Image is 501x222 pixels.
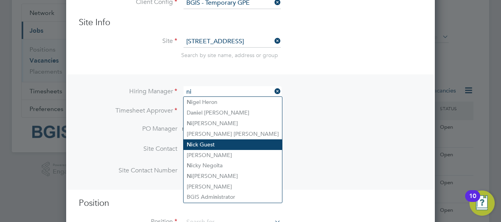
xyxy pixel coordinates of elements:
label: Hiring Manager [79,87,177,96]
label: Timesheet Approver [79,107,177,115]
span: Search by site name, address or group [181,52,278,59]
label: PO Manager [79,125,177,133]
li: Da el [PERSON_NAME] [184,107,282,118]
li: gel Heron [184,97,282,107]
div: 10 [469,196,476,206]
b: Ni [187,162,193,169]
label: Site Contact Number [79,166,177,175]
li: [PERSON_NAME] [184,171,282,181]
h3: Site Info [79,17,422,28]
b: ni [214,194,219,200]
b: Ni [187,141,193,148]
li: [PERSON_NAME] [184,181,282,192]
li: ck Guest [184,139,282,150]
b: Ni [187,99,193,105]
button: Open Resource Center, 10 new notifications [469,191,495,216]
span: n/a [182,125,191,133]
li: cky Negoita [184,160,282,171]
li: BGIS Admi strator [184,192,282,202]
h3: Position [79,198,422,209]
input: Search for... [184,86,281,98]
li: [PERSON_NAME] [PERSON_NAME] [184,129,282,139]
b: Ni [187,120,193,127]
label: Site [79,37,177,45]
label: Site Contact [79,145,177,153]
b: ni [193,109,198,116]
li: [PERSON_NAME] [184,150,282,160]
b: Ni [187,173,193,179]
li: [PERSON_NAME] [184,118,282,129]
input: Search for... [184,36,281,48]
